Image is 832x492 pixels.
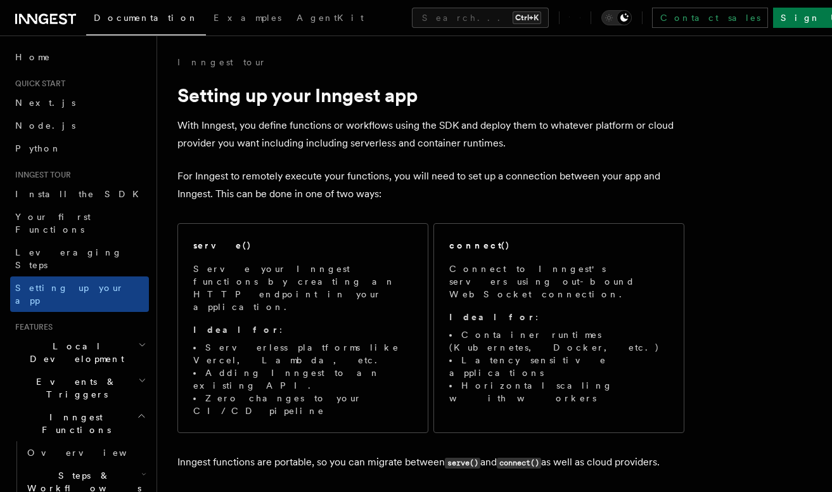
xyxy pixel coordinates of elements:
[206,4,289,34] a: Examples
[449,354,669,379] li: Latency sensitive applications
[601,10,632,25] button: Toggle dark mode
[15,120,75,131] span: Node.js
[177,453,684,472] p: Inngest functions are portable, so you can migrate between and as well as cloud providers.
[10,276,149,312] a: Setting up your app
[193,366,413,392] li: Adding Inngest to an existing API.
[177,117,684,152] p: With Inngest, you define functions or workflows using the SDK and deploy them to whatever platfor...
[193,392,413,417] li: Zero changes to your CI/CD pipeline
[10,46,149,68] a: Home
[177,84,684,107] h1: Setting up your Inngest app
[10,335,149,370] button: Local Development
[449,239,510,252] h2: connect()
[10,370,149,406] button: Events & Triggers
[289,4,371,34] a: AgentKit
[10,91,149,114] a: Next.js
[193,325,279,335] strong: Ideal for
[10,183,149,205] a: Install the SDK
[177,56,266,68] a: Inngest tour
[297,13,364,23] span: AgentKit
[193,239,252,252] h2: serve()
[22,441,149,464] a: Overview
[10,322,53,332] span: Features
[10,411,137,436] span: Inngest Functions
[15,247,122,270] span: Leveraging Steps
[449,311,669,323] p: :
[177,167,684,203] p: For Inngest to remotely execute your functions, you will need to set up a connection between your...
[94,13,198,23] span: Documentation
[449,328,669,354] li: Container runtimes (Kubernetes, Docker, etc.)
[15,98,75,108] span: Next.js
[193,323,413,336] p: :
[15,212,91,235] span: Your first Functions
[652,8,768,28] a: Contact sales
[15,143,61,153] span: Python
[27,448,158,458] span: Overview
[10,79,65,89] span: Quick start
[513,11,541,24] kbd: Ctrl+K
[10,340,138,365] span: Local Development
[15,51,51,63] span: Home
[497,458,541,469] code: connect()
[449,312,535,322] strong: Ideal for
[15,189,146,199] span: Install the SDK
[193,262,413,313] p: Serve your Inngest functions by creating an HTTP endpoint in your application.
[10,406,149,441] button: Inngest Functions
[449,262,669,301] p: Connect to Inngest's servers using out-bound WebSocket connection.
[445,458,480,469] code: serve()
[412,8,549,28] button: Search...Ctrl+K
[15,283,124,306] span: Setting up your app
[214,13,281,23] span: Examples
[10,241,149,276] a: Leveraging Steps
[10,375,138,401] span: Events & Triggers
[193,341,413,366] li: Serverless platforms like Vercel, Lambda, etc.
[177,223,428,433] a: serve()Serve your Inngest functions by creating an HTTP endpoint in your application.Ideal for:Se...
[433,223,684,433] a: connect()Connect to Inngest's servers using out-bound WebSocket connection.Ideal for:Container ru...
[86,4,206,36] a: Documentation
[10,170,71,180] span: Inngest tour
[10,114,149,137] a: Node.js
[10,137,149,160] a: Python
[449,379,669,405] li: Horizontal scaling with workers
[10,205,149,241] a: Your first Functions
